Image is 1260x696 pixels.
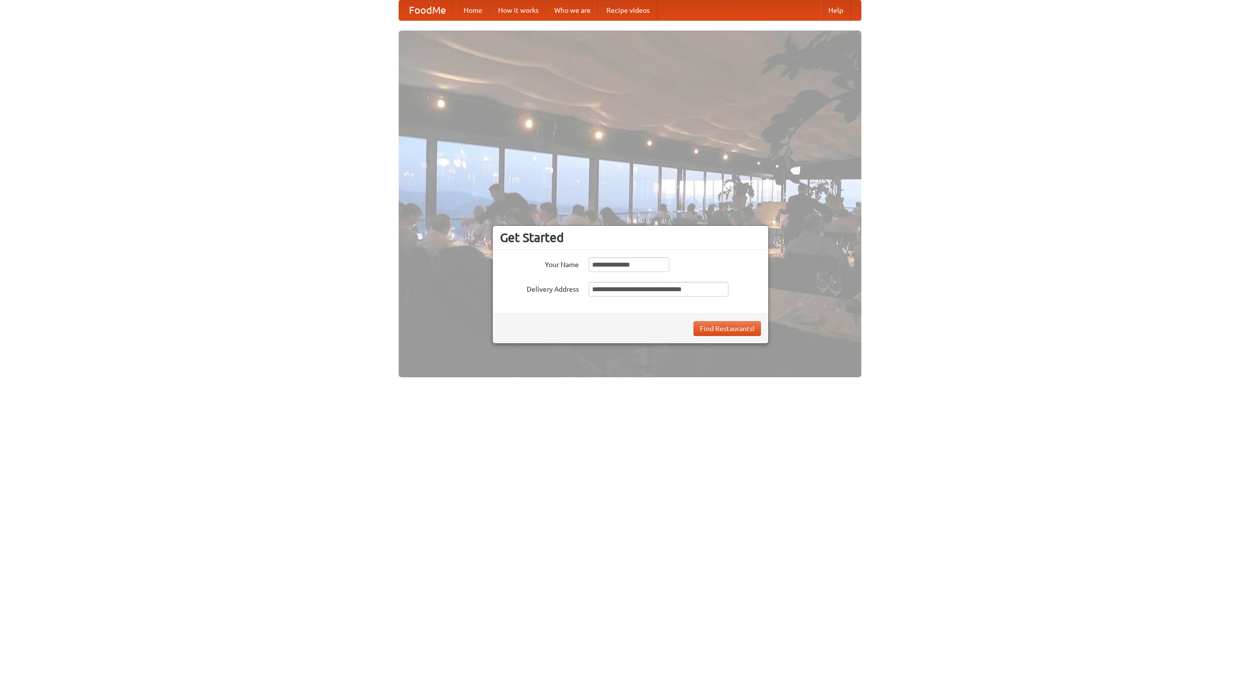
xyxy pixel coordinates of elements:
a: Recipe videos [598,0,658,20]
a: Home [456,0,490,20]
a: FoodMe [399,0,456,20]
a: How it works [490,0,546,20]
a: Who we are [546,0,598,20]
a: Help [820,0,851,20]
button: Find Restaurants! [693,321,761,336]
label: Delivery Address [500,282,579,294]
label: Your Name [500,257,579,270]
h3: Get Started [500,230,761,245]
